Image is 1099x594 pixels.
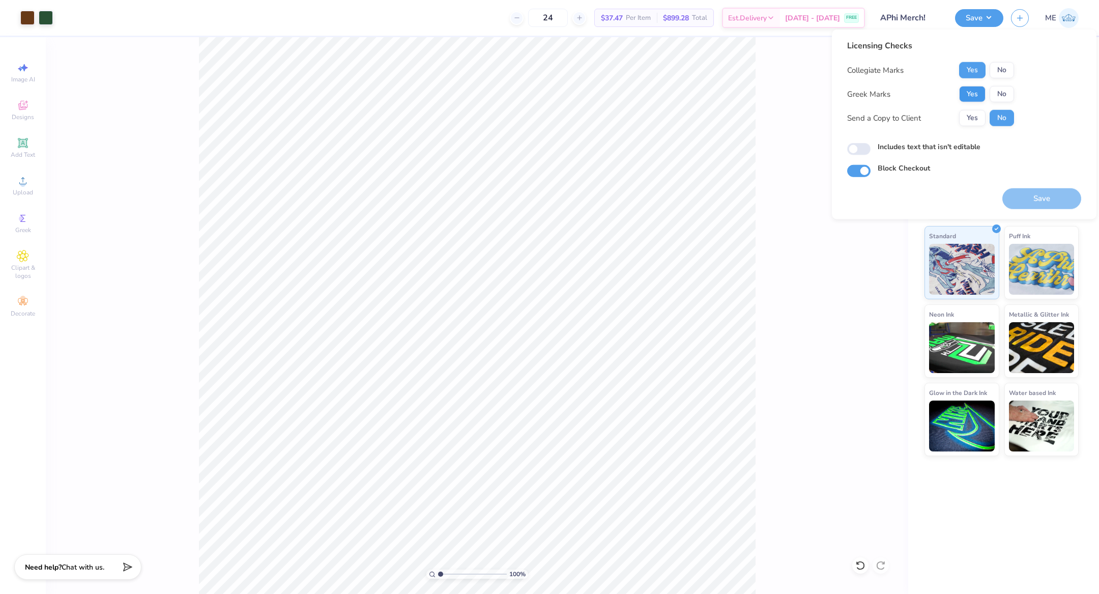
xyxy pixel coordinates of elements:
span: Upload [13,188,33,196]
span: Puff Ink [1009,231,1030,241]
span: [DATE] - [DATE] [785,13,840,23]
label: Block Checkout [878,163,930,174]
span: Metallic & Glitter Ink [1009,309,1069,320]
img: Water based Ink [1009,401,1075,451]
span: $37.47 [601,13,623,23]
div: Send a Copy to Client [847,112,921,124]
span: Chat with us. [62,562,104,572]
strong: Need help? [25,562,62,572]
div: Greek Marks [847,89,890,100]
span: Image AI [11,75,35,83]
img: Metallic & Glitter Ink [1009,322,1075,373]
button: No [990,110,1014,126]
label: Includes text that isn't editable [878,142,980,152]
span: Standard [929,231,956,241]
span: Water based Ink [1009,387,1056,398]
img: Maria Espena [1059,8,1079,28]
img: Puff Ink [1009,244,1075,295]
span: FREE [846,14,857,21]
span: Per Item [626,13,651,23]
button: No [990,86,1014,102]
span: Add Text [11,151,35,159]
img: Standard [929,244,995,295]
button: No [990,62,1014,78]
span: Designs [12,113,34,121]
button: Yes [959,86,986,102]
a: ME [1045,8,1079,28]
input: Untitled Design [873,8,947,28]
img: Neon Ink [929,322,995,373]
button: Save [955,9,1003,27]
button: Yes [959,62,986,78]
span: 100 % [509,570,526,579]
span: ME [1045,12,1056,24]
span: Decorate [11,309,35,318]
span: Clipart & logos [5,264,41,280]
span: Greek [15,226,31,234]
button: Yes [959,110,986,126]
span: Total [692,13,707,23]
img: Glow in the Dark Ink [929,401,995,451]
span: Glow in the Dark Ink [929,387,987,398]
input: – – [528,9,568,27]
span: $899.28 [663,13,689,23]
span: Neon Ink [929,309,954,320]
div: Licensing Checks [847,40,1014,52]
span: Est. Delivery [728,13,767,23]
div: Collegiate Marks [847,65,904,76]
